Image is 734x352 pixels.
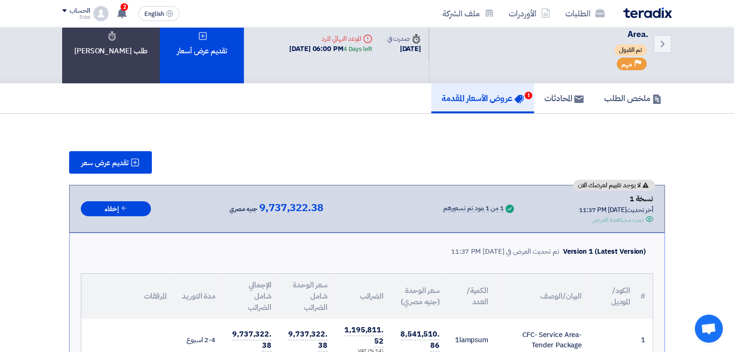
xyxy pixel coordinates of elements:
span: 2 [121,3,128,11]
span: Volkswagen Quick Service - CFC- Service Area. [451,15,648,40]
th: المرفقات [81,274,174,319]
span: جنيه مصري [229,204,257,215]
th: # [638,274,653,319]
span: 9,737,322.38 [288,329,328,352]
div: Enas [62,15,90,20]
a: عروض الأسعار المقدمة1 [431,83,534,113]
img: profile_test.png [93,6,108,21]
div: [DATE] [387,44,421,54]
th: سعر الوحدة (جنيه مصري) [391,274,447,319]
div: صدرت في [387,34,421,44]
div: الموعد النهائي للرد [289,34,372,44]
th: الكود/الموديل [589,274,638,319]
span: تم القبول [614,44,647,56]
th: الكمية/العدد [447,274,496,319]
div: Version 1 (Latest Version) [563,246,646,257]
img: Teradix logo [623,7,672,18]
span: 9,737,322.38 [232,329,271,352]
div: تقديم عرض أسعار [160,4,244,83]
th: مدة التوريد [174,274,223,319]
div: نسخة 1 [579,193,653,205]
div: 4 Days left [343,44,372,54]
span: 1,195,811.52 [344,324,384,347]
div: CFC- Service Area- Tender Package [503,330,582,351]
th: البيان/الوصف [496,274,589,319]
th: الضرائب [335,274,391,319]
span: تقديم عرض سعر [81,159,128,167]
div: 1 من 1 بنود تم تسعيرهم [443,205,504,213]
h5: ملخص الطلب [604,93,662,103]
div: أخر تحديث [DATE] 11:37 PM [579,205,653,215]
div: [DATE] 06:00 PM [289,44,372,54]
th: سعر الوحدة شامل الضرائب [279,274,335,319]
div: طلب [PERSON_NAME] [62,4,160,83]
span: لا يوجد تقييم لعرضك الان [578,182,641,189]
div: الحساب [70,7,90,15]
a: ملف الشركة [435,2,501,24]
a: المحادثات [534,83,594,113]
a: الطلبات [558,2,612,24]
button: إخفاء [81,201,151,217]
div: Open chat [695,315,723,343]
a: الأوردرات [501,2,558,24]
h5: Volkswagen Quick Service - CFC- Service Area. [441,15,648,40]
span: 1 [525,92,532,99]
span: 1 [455,335,459,345]
button: تقديم عرض سعر [69,151,152,174]
a: ملخص الطلب [594,83,672,113]
div: تم تحديث العرض في [DATE] 11:37 PM [451,246,559,257]
span: 9,737,322.38 [259,202,323,213]
h5: المحادثات [544,93,584,103]
h5: عروض الأسعار المقدمة [442,93,524,103]
span: مهم [621,60,632,69]
span: 8,541,510.86 [400,329,440,352]
button: English [138,6,179,21]
span: English [144,11,164,17]
div: تمت مشاهدة العرض [591,215,644,225]
th: الإجمالي شامل الضرائب [223,274,279,319]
